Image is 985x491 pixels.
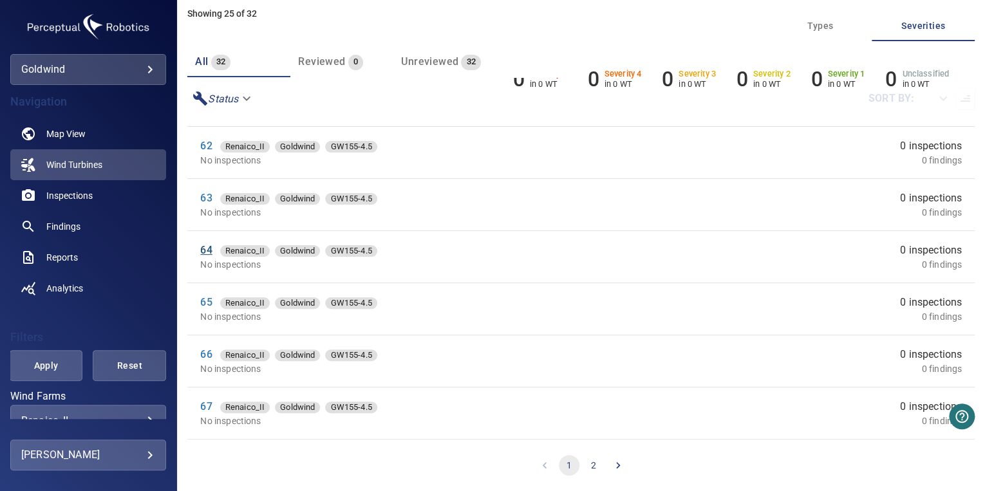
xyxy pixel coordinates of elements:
p: 0 findings [922,310,962,323]
h6: Severity 4 [605,69,642,79]
span: Renaico_II [220,401,270,414]
p: No inspections [200,414,640,427]
h4: Navigation [10,95,166,108]
p: No inspections [200,310,640,323]
span: 32 [211,55,231,69]
h6: Severity 3 [679,69,716,79]
div: Goldwind [275,402,320,413]
div: Goldwind [275,141,320,153]
a: 62 [200,140,212,152]
div: GW155-4.5 [325,297,377,309]
em: Status [208,93,238,105]
span: Analytics [46,282,83,295]
span: Goldwind [275,401,320,414]
li: Severity 2 [736,67,791,91]
p: No inspections [200,362,640,375]
span: 0 inspections [900,399,962,414]
a: analytics noActive [10,273,166,304]
p: 0 findings [922,154,962,167]
p: 0 findings [922,258,962,271]
span: GW155-4.5 [325,349,377,362]
div: Status [187,88,259,110]
button: Go to next page [608,455,628,476]
span: 32 [461,55,481,69]
a: inspections noActive [10,180,166,211]
span: Goldwind [275,245,320,257]
span: Map View [46,127,86,140]
h6: 0 [811,67,822,91]
div: Renaico_II [220,349,270,361]
h6: 0 [885,67,897,91]
span: Goldwind [275,349,320,362]
div: Wind Farms [10,405,166,436]
span: GW155-4.5 [325,140,377,153]
p: in 0 WT [679,79,716,89]
a: 65 [200,296,212,308]
span: Renaico_II [220,140,270,153]
a: reports noActive [10,242,166,273]
div: GW155-4.5 [325,402,377,413]
span: 0 [348,55,363,69]
li: Severity 4 [587,67,641,91]
h4: Filters [10,331,166,344]
span: Reset [109,358,150,374]
span: Renaico_II [220,297,270,310]
h6: Severity 1 [828,69,865,79]
a: map noActive [10,118,166,149]
div: Renaico_II [220,141,270,153]
h5: Showing 25 of 32 [187,9,975,19]
button: Reset [93,350,166,381]
span: Goldwind [275,140,320,153]
span: Renaico_II [220,349,270,362]
a: 66 [200,348,212,360]
p: 0 findings [922,362,962,375]
div: GW155-4.5 [325,193,377,205]
button: page 1 [559,455,579,476]
span: 0 inspections [900,347,962,362]
span: Severities [879,18,967,34]
button: Apply [10,350,83,381]
button: Go to page 2 [583,455,604,476]
span: Renaico_II [220,192,270,205]
a: windturbines active [10,149,166,180]
span: GW155-4.5 [325,245,377,257]
img: goldwind-logo [24,10,153,44]
span: 0 inspections [900,138,962,154]
span: Reports [46,251,78,264]
span: GW155-4.5 [325,401,377,414]
p: No inspections [200,258,640,271]
p: in 0 WT [530,79,567,89]
div: GW155-4.5 [325,349,377,361]
h6: 0 [513,67,525,91]
span: all [195,55,208,68]
span: GW155-4.5 [325,297,377,310]
span: 0 inspections [900,190,962,206]
span: GW155-4.5 [325,192,377,205]
div: GW155-4.5 [325,141,377,153]
a: 63 [200,192,212,204]
h6: 0 [662,67,673,91]
div: Renaico_II [220,193,270,205]
span: Renaico_II [220,245,270,257]
span: Goldwind [275,192,320,205]
div: Goldwind [275,349,320,361]
span: Types [776,18,864,34]
li: Severity 5 [513,67,567,91]
p: in 0 WT [605,79,642,89]
div: Goldwind [275,193,320,205]
span: Goldwind [275,297,320,310]
span: 0 inspections [900,243,962,258]
h6: Severity 2 [753,69,791,79]
p: 0 findings [922,206,962,219]
a: 67 [200,400,212,412]
a: findings noActive [10,211,166,242]
span: Reviewed [298,55,345,68]
div: goldwind [21,59,155,80]
p: in 0 WT [902,79,949,89]
h6: 0 [736,67,748,91]
p: No inspections [200,154,640,167]
span: Apply [26,358,67,374]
